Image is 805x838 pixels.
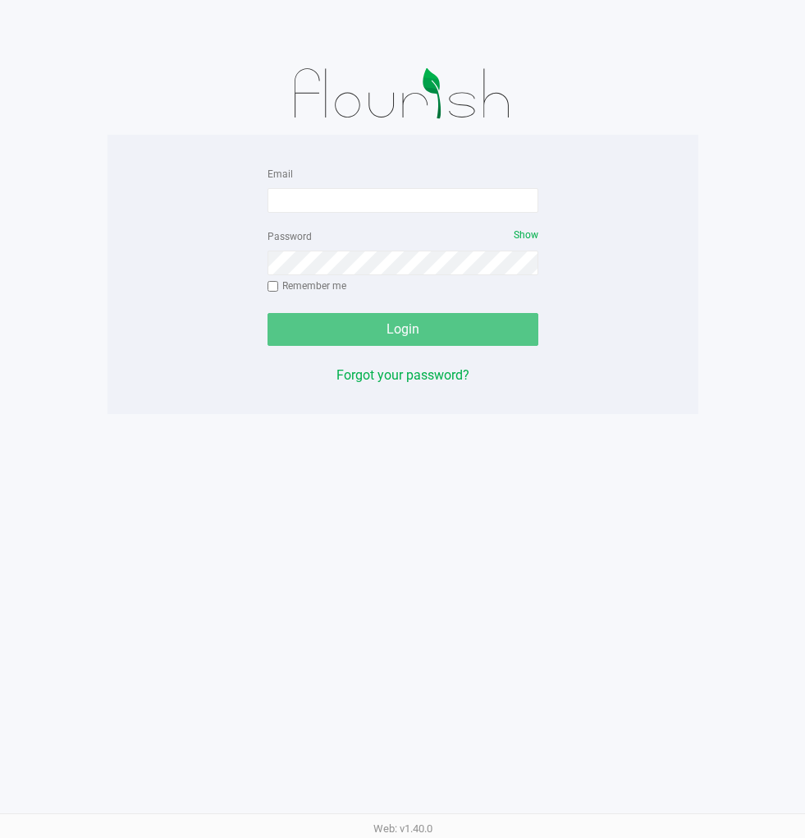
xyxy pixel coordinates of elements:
[373,822,432,835] span: Web: v1.40.0
[268,229,312,244] label: Password
[268,279,346,293] label: Remember me
[268,281,279,292] input: Remember me
[268,167,293,182] label: Email
[514,229,538,241] span: Show
[336,366,469,385] button: Forgot your password?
